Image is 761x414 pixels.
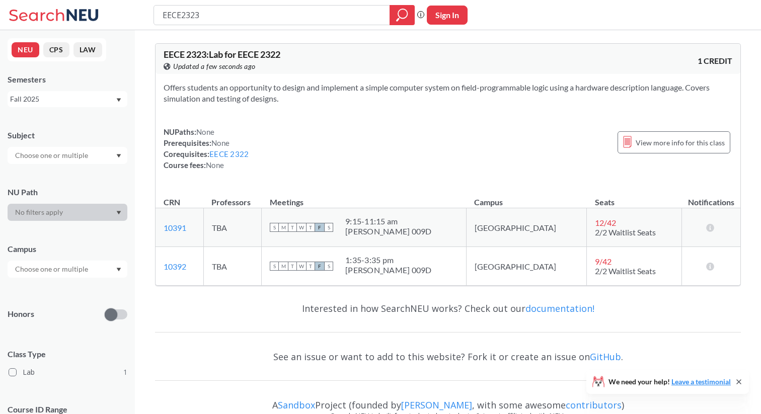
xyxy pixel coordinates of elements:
span: S [324,262,333,271]
div: Fall 2025Dropdown arrow [8,91,127,107]
span: 2/2 Waitlist Seats [595,227,656,237]
span: 12 / 42 [595,218,616,227]
span: F [315,262,324,271]
span: S [324,223,333,232]
div: [PERSON_NAME] 009D [345,265,432,275]
span: 1 [123,367,127,378]
div: Subject [8,130,127,141]
div: 9:15 - 11:15 am [345,216,432,226]
svg: Dropdown arrow [116,268,121,272]
span: EECE 2323 : Lab for EECE 2322 [164,49,280,60]
th: Meetings [262,187,467,208]
a: EECE 2322 [209,149,249,158]
input: Choose one or multiple [10,263,95,275]
td: [GEOGRAPHIC_DATA] [466,247,586,286]
div: Dropdown arrow [8,261,127,278]
div: NUPaths: Prerequisites: Corequisites: Course fees: [164,126,249,171]
span: We need your help! [608,378,731,385]
span: View more info for this class [636,136,725,149]
span: Updated a few seconds ago [173,61,256,72]
div: NU Path [8,187,127,198]
span: None [211,138,230,147]
span: T [288,262,297,271]
input: Class, professor, course number, "phrase" [162,7,383,24]
section: Offers students an opportunity to design and implement a simple computer system on field-programm... [164,82,732,104]
span: S [270,262,279,271]
div: A Project (founded by , with some awesome ) [155,390,741,410]
td: [GEOGRAPHIC_DATA] [466,208,586,247]
td: TBA [203,208,261,247]
p: Honors [8,308,34,320]
button: CPS [43,42,69,57]
input: Choose one or multiple [10,149,95,161]
a: [PERSON_NAME] [401,399,472,411]
a: Leave a testimonial [671,377,731,386]
div: 1:35 - 3:35 pm [345,255,432,265]
button: Sign In [427,6,468,25]
span: Class Type [8,349,127,360]
svg: magnifying glass [396,8,408,22]
a: 10391 [164,223,186,232]
span: T [306,262,315,271]
span: T [288,223,297,232]
div: Fall 2025 [10,94,115,105]
a: contributors [566,399,622,411]
th: Seats [587,187,682,208]
div: Campus [8,243,127,255]
div: Dropdown arrow [8,147,127,164]
a: GitHub [590,351,621,363]
div: Semesters [8,74,127,85]
th: Professors [203,187,261,208]
th: Notifications [682,187,740,208]
div: CRN [164,197,180,208]
span: None [206,160,224,170]
span: M [279,262,288,271]
span: T [306,223,315,232]
svg: Dropdown arrow [116,154,121,158]
a: documentation! [525,302,594,314]
div: Interested in how SearchNEU works? Check out our [155,294,741,323]
span: 9 / 42 [595,257,612,266]
button: LAW [73,42,102,57]
span: W [297,262,306,271]
a: Sandbox [278,399,315,411]
span: None [196,127,214,136]
div: magnifying glass [390,5,415,25]
div: See an issue or want to add to this website? Fork it or create an issue on . [155,342,741,371]
th: Campus [466,187,586,208]
svg: Dropdown arrow [116,98,121,102]
td: TBA [203,247,261,286]
span: W [297,223,306,232]
a: 10392 [164,262,186,271]
span: 2/2 Waitlist Seats [595,266,656,276]
svg: Dropdown arrow [116,211,121,215]
span: F [315,223,324,232]
div: [PERSON_NAME] 009D [345,226,432,236]
button: NEU [12,42,39,57]
label: Lab [9,366,127,379]
div: Dropdown arrow [8,204,127,221]
span: S [270,223,279,232]
span: M [279,223,288,232]
span: 1 CREDIT [698,55,732,66]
